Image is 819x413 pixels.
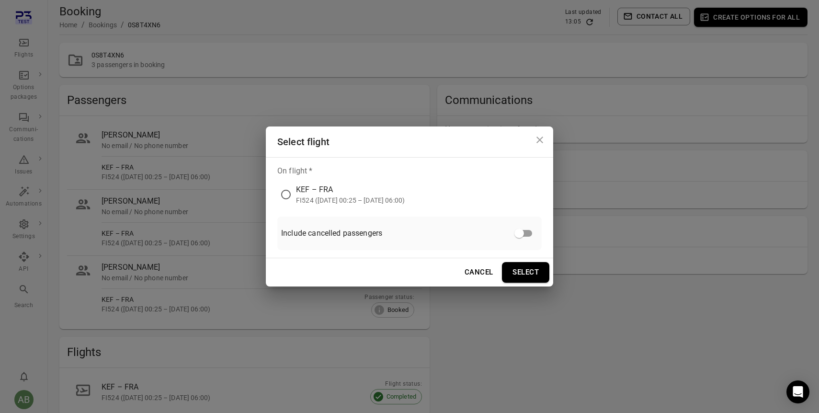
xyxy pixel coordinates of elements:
[786,380,809,403] div: Open Intercom Messenger
[502,262,549,282] button: Select
[277,165,312,176] legend: On flight
[530,130,549,149] button: Close dialog
[277,217,542,250] div: Include cancelled passengers
[296,184,405,195] div: KEF – FRA
[296,195,405,205] div: FI524 ([DATE] 00:25 – [DATE] 06:00)
[459,262,499,282] button: Cancel
[266,126,553,157] h2: Select flight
